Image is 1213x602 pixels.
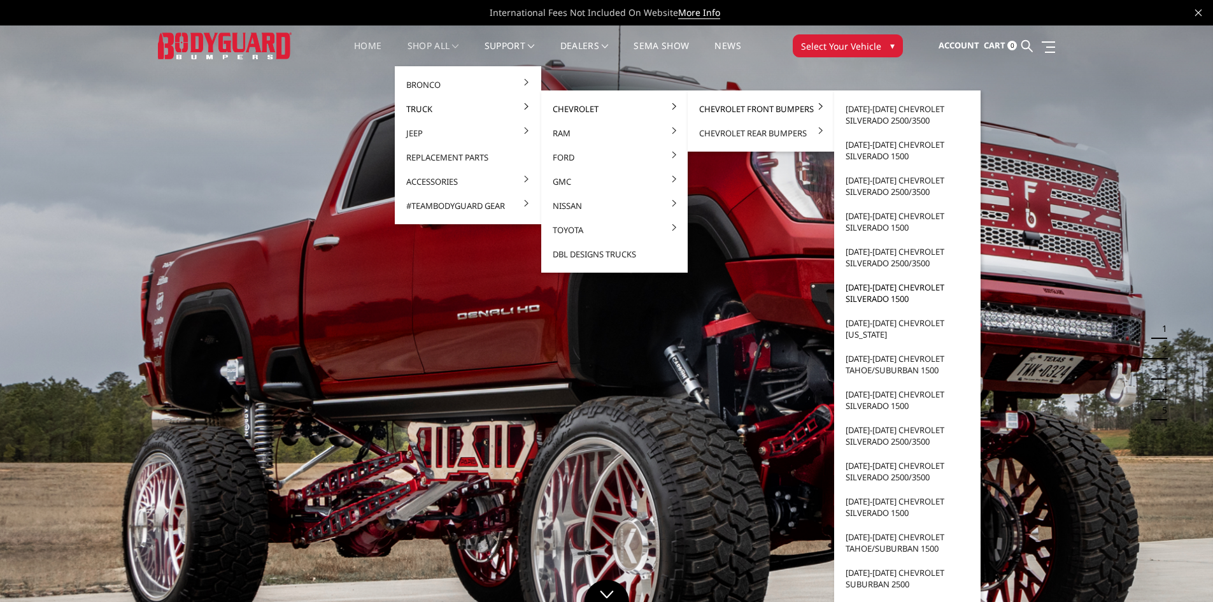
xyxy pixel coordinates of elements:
a: [DATE]-[DATE] Chevrolet Silverado 2500/3500 [839,168,975,204]
button: 4 of 5 [1154,380,1167,400]
a: Nissan [546,194,683,218]
span: ▾ [890,39,895,52]
a: [DATE]-[DATE] Chevrolet Silverado 1500 [839,382,975,418]
a: More Info [678,6,720,19]
button: 1 of 5 [1154,319,1167,339]
a: #TeamBodyguard Gear [400,194,536,218]
button: 5 of 5 [1154,400,1167,420]
a: [DATE]-[DATE] Chevrolet Silverado 1500 [839,204,975,240]
a: News [714,41,741,66]
a: [DATE]-[DATE] Chevrolet Tahoe/Suburban 1500 [839,347,975,382]
a: [DATE]-[DATE] Chevrolet Silverado 2500/3500 [839,240,975,275]
a: Chevrolet Rear Bumpers [693,121,829,145]
a: Ram [546,121,683,145]
a: [DATE]-[DATE] Chevrolet [US_STATE] [839,311,975,347]
span: Cart [984,39,1005,51]
a: Truck [400,97,536,121]
img: BODYGUARD BUMPERS [158,32,292,59]
a: [DATE]-[DATE] Chevrolet Silverado 1500 [839,275,975,311]
a: Cart 0 [984,29,1017,63]
a: [DATE]-[DATE] Chevrolet Silverado 2500/3500 [839,418,975,454]
a: Click to Down [585,580,629,602]
a: Accessories [400,169,536,194]
a: GMC [546,169,683,194]
a: Bronco [400,73,536,97]
button: 3 of 5 [1154,359,1167,380]
a: Toyota [546,218,683,242]
a: Ford [546,145,683,169]
a: [DATE]-[DATE] Chevrolet Suburban 2500 [839,561,975,596]
iframe: Chat Widget [1149,541,1213,602]
a: SEMA Show [634,41,689,66]
a: [DATE]-[DATE] Chevrolet Silverado 1500 [839,489,975,525]
span: Select Your Vehicle [801,39,881,53]
a: [DATE]-[DATE] Chevrolet Silverado 1500 [839,133,975,168]
span: Account [939,39,979,51]
a: Support [485,41,535,66]
a: Jeep [400,121,536,145]
a: Replacement Parts [400,145,536,169]
a: Home [354,41,381,66]
a: Chevrolet Front Bumpers [693,97,829,121]
a: [DATE]-[DATE] Chevrolet Silverado 2500/3500 [839,97,975,133]
a: Chevrolet [546,97,683,121]
a: Dealers [560,41,609,66]
button: Select Your Vehicle [793,34,903,57]
a: [DATE]-[DATE] Chevrolet Tahoe/Suburban 1500 [839,525,975,561]
a: DBL Designs Trucks [546,242,683,266]
a: Account [939,29,979,63]
a: shop all [408,41,459,66]
span: 0 [1007,41,1017,50]
button: 2 of 5 [1154,339,1167,359]
a: [DATE]-[DATE] Chevrolet Silverado 2500/3500 [839,454,975,489]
